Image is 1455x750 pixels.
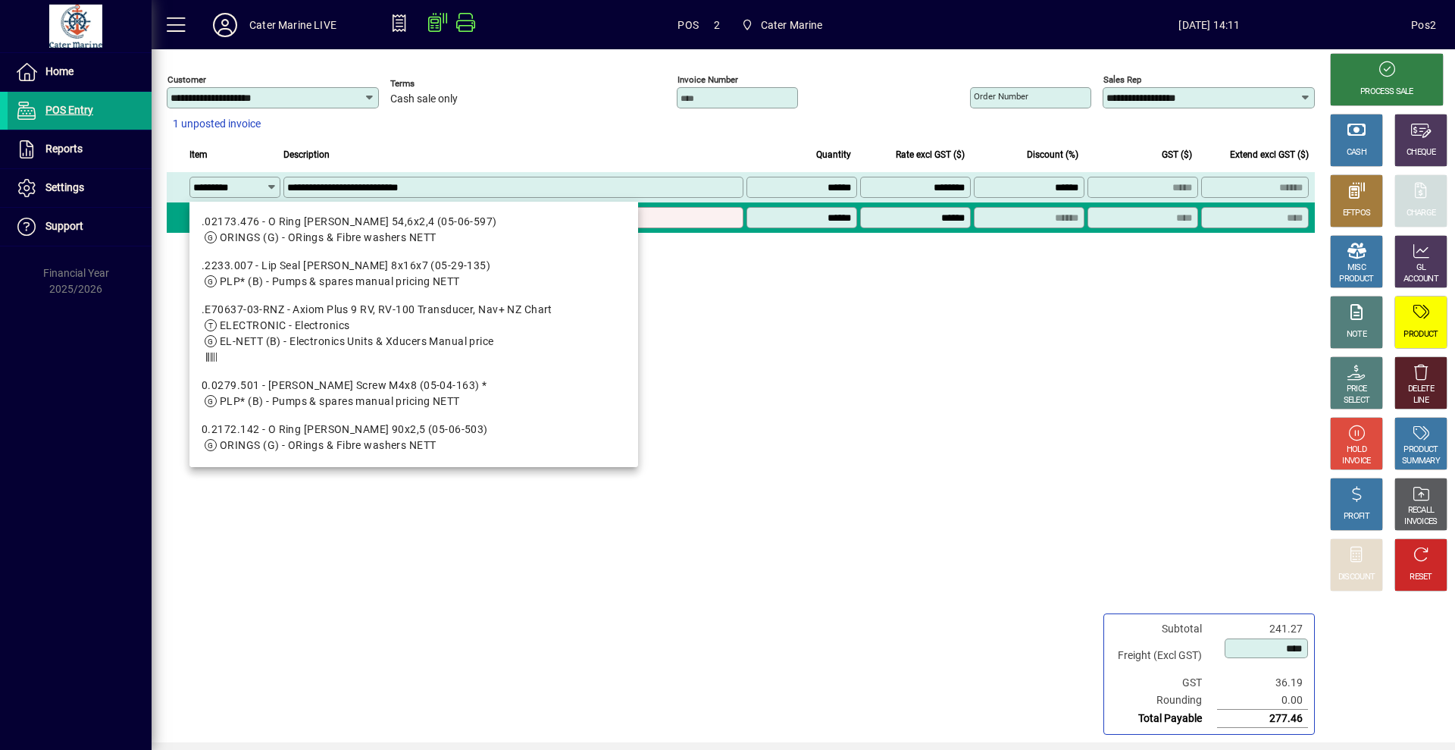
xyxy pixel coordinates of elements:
[1408,384,1434,395] div: DELETE
[1339,274,1373,285] div: PRODUCT
[220,335,494,347] span: EL-NETT (B) - Electronics Units & Xducers Manual price
[1230,146,1309,163] span: Extend excl GST ($)
[1347,384,1367,395] div: PRICE
[189,208,638,252] mat-option: .02173.476 - O Ring Johnson 54,6x2,4 (05-06-597)
[1342,456,1370,467] div: INVOICE
[1344,511,1369,522] div: PROFIT
[1110,710,1217,728] td: Total Payable
[1217,692,1308,710] td: 0.00
[1411,13,1436,37] div: Pos2
[202,422,626,438] div: 0.2172.142 - O Ring [PERSON_NAME] 90x2,5 (05-06-503)
[202,214,626,230] div: .02173.476 - O Ring [PERSON_NAME] 54,6x2,4 (05-06-597)
[173,116,261,132] span: 1 unposted invoice
[45,143,83,155] span: Reports
[1406,147,1435,158] div: CHEQUE
[1217,710,1308,728] td: 277.46
[189,372,638,416] mat-option: 0.0279.501 - Johnson Screw M4x8 (05-04-163) *
[283,146,330,163] span: Description
[8,169,152,207] a: Settings
[677,13,699,37] span: POS
[1217,620,1308,638] td: 241.27
[45,65,74,77] span: Home
[1410,572,1432,583] div: RESET
[8,53,152,91] a: Home
[220,439,436,451] span: ORINGS (G) - ORings & Fibre washers NETT
[714,13,720,37] span: 2
[1347,262,1366,274] div: MISC
[1416,262,1426,274] div: GL
[189,416,638,460] mat-option: 0.2172.142 - O Ring Johnson 90x2,5 (05-06-503)
[202,258,626,274] div: .2233.007 - Lip Seal [PERSON_NAME] 8x16x7 (05-29-135)
[974,91,1028,102] mat-label: Order number
[1403,329,1438,340] div: PRODUCT
[202,302,626,318] div: .E70637-03-RNZ - Axiom Plus 9 RV, RV-100 Transducer, Nav+ NZ Chart
[1408,505,1435,516] div: RECALL
[220,319,350,331] span: ELECTRONIC - Electronics
[201,11,249,39] button: Profile
[735,11,829,39] span: Cater Marine
[220,231,436,243] span: ORINGS (G) - ORings & Fibre washers NETT
[1347,329,1366,340] div: NOTE
[1027,146,1078,163] span: Discount (%)
[1403,274,1438,285] div: ACCOUNT
[220,395,460,407] span: PLP* (B) - Pumps & spares manual pricing NETT
[896,146,965,163] span: Rate excl GST ($)
[1338,572,1375,583] div: DISCOUNT
[8,208,152,246] a: Support
[1404,516,1437,528] div: INVOICES
[761,13,823,37] span: Cater Marine
[8,130,152,168] a: Reports
[1217,674,1308,692] td: 36.19
[189,296,638,372] mat-option: .E70637-03-RNZ - Axiom Plus 9 RV, RV-100 Transducer, Nav+ NZ Chart
[189,252,638,296] mat-option: .2233.007 - Lip Seal Johnson 8x16x7 (05-29-135)
[167,111,267,138] button: 1 unposted invoice
[1110,638,1217,674] td: Freight (Excl GST)
[1406,208,1436,219] div: CHARGE
[1110,620,1217,638] td: Subtotal
[189,146,208,163] span: Item
[45,181,84,193] span: Settings
[45,220,83,232] span: Support
[45,104,93,116] span: POS Entry
[1110,692,1217,710] td: Rounding
[220,275,460,287] span: PLP* (B) - Pumps & spares manual pricing NETT
[1162,146,1192,163] span: GST ($)
[1360,86,1413,98] div: PROCESS SALE
[1347,444,1366,456] div: HOLD
[1347,147,1366,158] div: CASH
[202,466,626,482] div: 0.2230.015 - [PERSON_NAME] V-ring ([PHONE_NUMBER]
[1413,395,1428,406] div: LINE
[1403,444,1438,456] div: PRODUCT
[167,74,206,85] mat-label: Customer
[816,146,851,163] span: Quantity
[677,74,738,85] mat-label: Invoice number
[1343,208,1371,219] div: EFTPOS
[390,93,458,105] span: Cash sale only
[390,79,481,89] span: Terms
[189,460,638,504] mat-option: 0.2230.015 - Johnson V-ring (05-19-503
[1110,674,1217,692] td: GST
[1008,13,1412,37] span: [DATE] 14:11
[1103,74,1141,85] mat-label: Sales rep
[1402,456,1440,467] div: SUMMARY
[202,378,626,394] div: 0.0279.501 - [PERSON_NAME] Screw M4x8 (05-04-163) *
[1344,395,1370,406] div: SELECT
[249,13,336,37] div: Cater Marine LIVE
